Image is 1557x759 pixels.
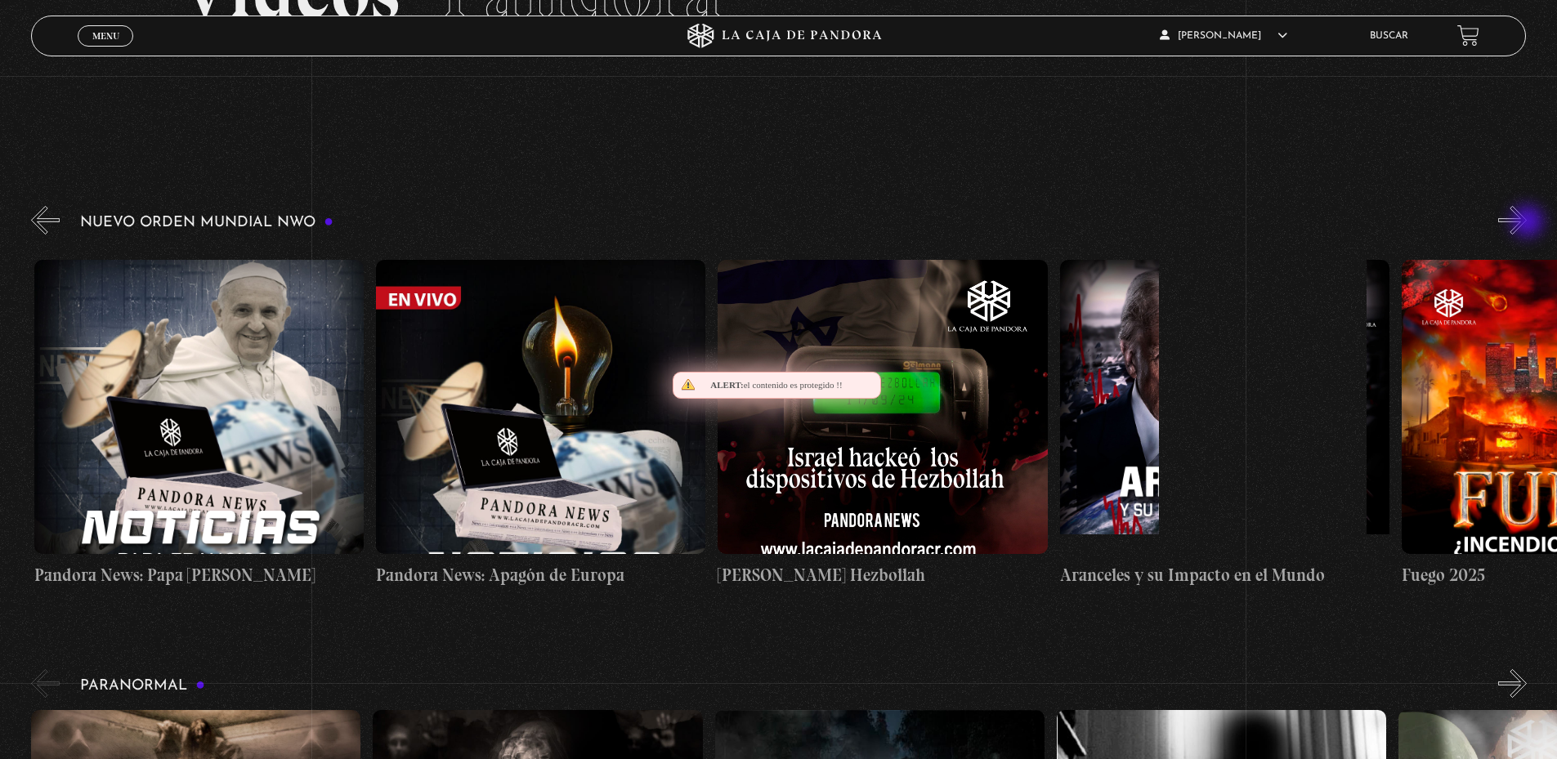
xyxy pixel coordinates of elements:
[80,215,333,230] h3: Nuevo Orden Mundial NWO
[1160,31,1287,41] span: [PERSON_NAME]
[1060,562,1389,588] h4: Aranceles y su Impacto en el Mundo
[80,678,205,694] h3: Paranormal
[718,247,1047,601] a: [PERSON_NAME] Hezbollah
[376,562,705,588] h4: Pandora News: Apagón de Europa
[1370,31,1408,41] a: Buscar
[34,247,364,601] a: Pandora News: Papa [PERSON_NAME]
[376,247,705,601] a: Pandora News: Apagón de Europa
[1498,206,1527,234] button: Next
[31,206,60,234] button: Previous
[1457,25,1479,47] a: View your shopping cart
[710,380,743,390] span: Alert:
[673,372,881,399] div: el contenido es protegido !!
[34,562,364,588] h4: Pandora News: Papa [PERSON_NAME]
[31,669,60,698] button: Previous
[92,31,119,41] span: Menu
[1498,669,1527,698] button: Next
[87,44,125,56] span: Cerrar
[1060,247,1389,601] a: Aranceles y su Impacto en el Mundo
[718,562,1047,588] h4: [PERSON_NAME] Hezbollah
